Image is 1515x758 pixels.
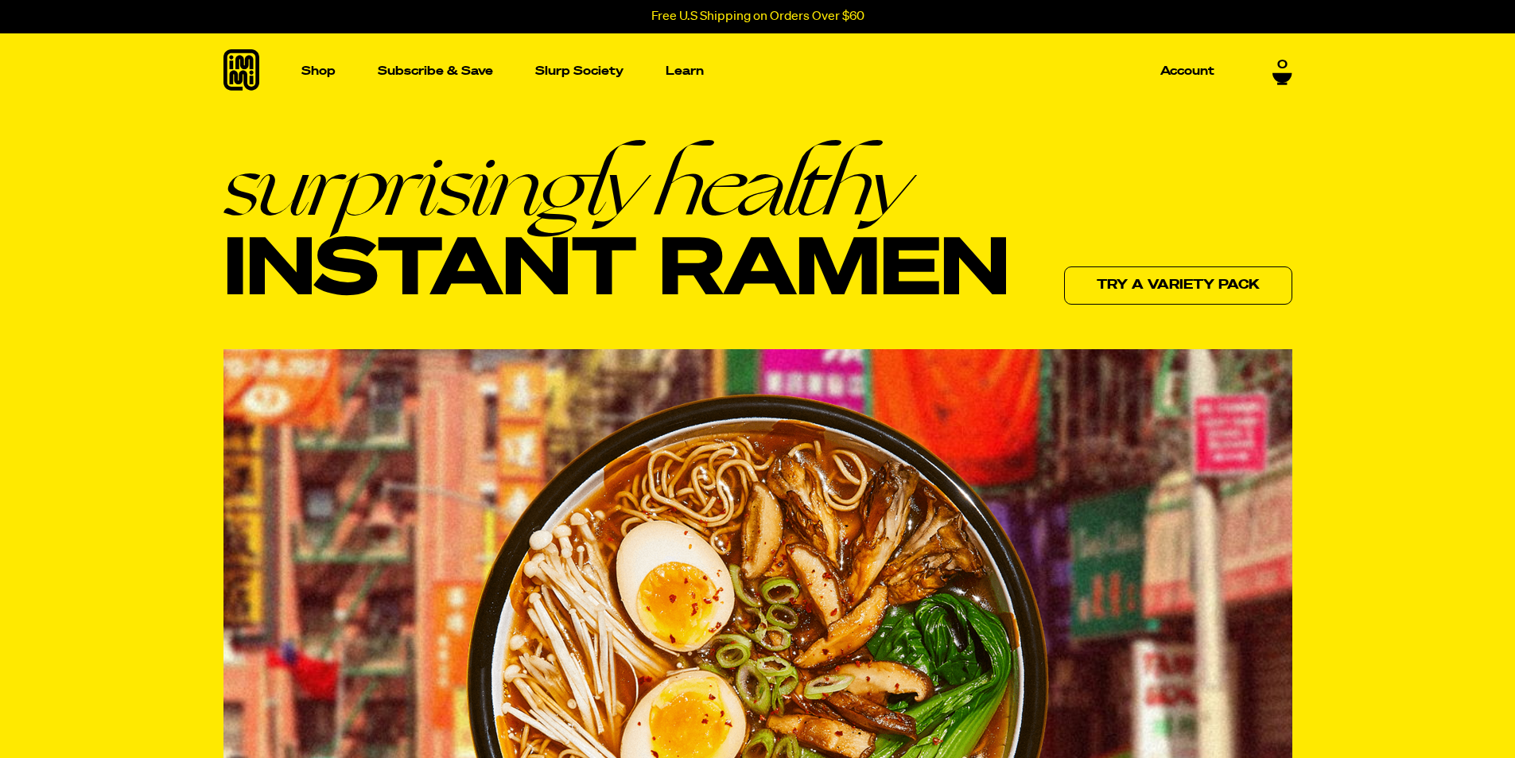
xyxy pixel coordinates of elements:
p: Shop [301,65,336,77]
a: Shop [295,33,342,109]
a: 0 [1272,57,1292,84]
p: Account [1160,65,1214,77]
a: Account [1154,59,1221,84]
nav: Main navigation [295,33,1221,109]
p: Free U.S Shipping on Orders Over $60 [651,10,864,24]
em: surprisingly healthy [223,141,1009,228]
p: Learn [666,65,704,77]
p: Slurp Society [535,65,623,77]
a: Slurp Society [529,59,630,84]
a: Learn [659,33,710,109]
a: Try a variety pack [1064,266,1292,305]
a: Subscribe & Save [371,59,499,84]
span: 0 [1277,57,1288,72]
p: Subscribe & Save [378,65,493,77]
h1: Instant Ramen [223,141,1009,316]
